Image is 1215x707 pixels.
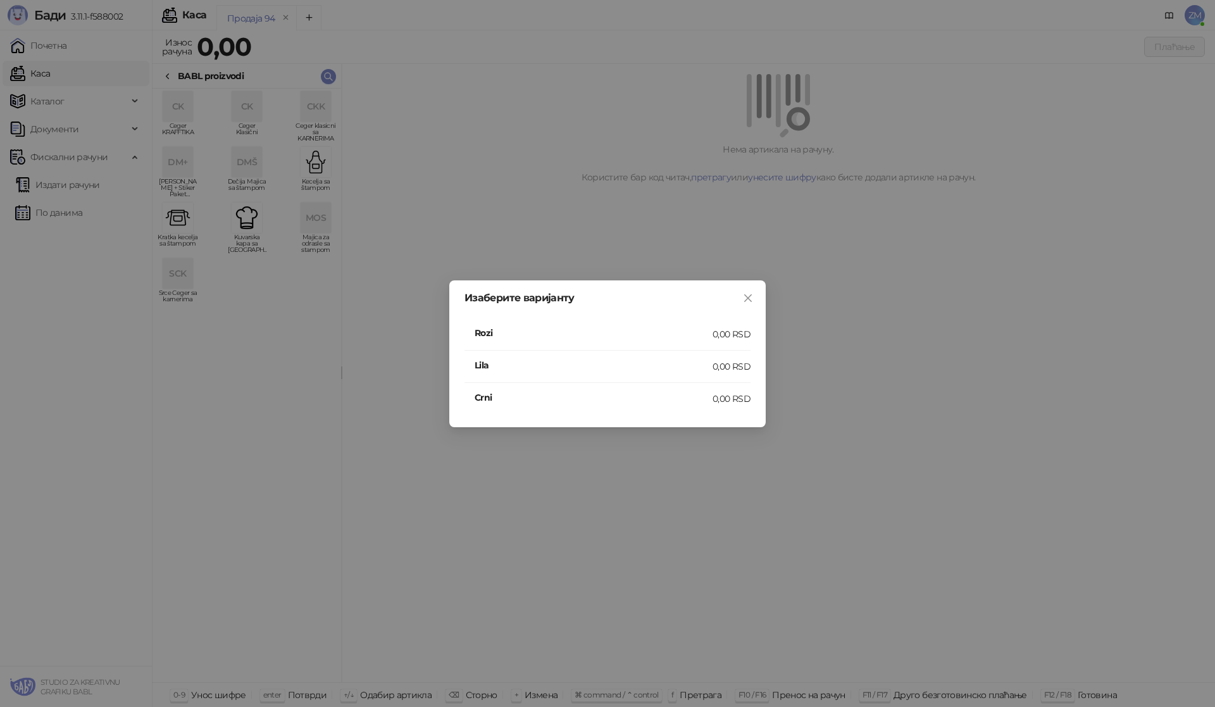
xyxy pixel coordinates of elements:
[475,391,713,404] h4: Crni
[475,326,713,340] h4: Rozi
[713,360,751,373] div: 0,00 RSD
[743,293,753,303] span: close
[713,327,751,341] div: 0,00 RSD
[713,392,751,406] div: 0,00 RSD
[738,293,758,303] span: Close
[738,288,758,308] button: Close
[464,293,751,303] div: Изаберите варијанту
[475,358,713,372] h4: Lila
